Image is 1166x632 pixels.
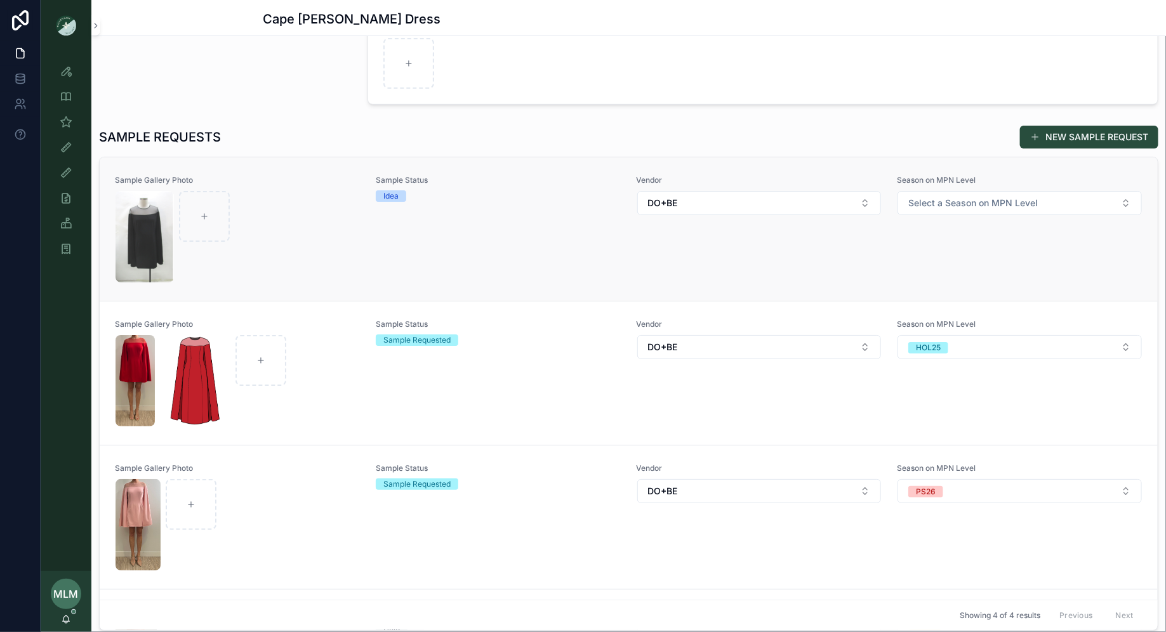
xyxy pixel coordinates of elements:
img: Screenshot-2025-09-29-at-2.43.26-PM.png [116,191,174,282]
button: Select Button [637,191,882,215]
div: Idea [383,190,399,202]
button: Select Button [637,335,882,359]
span: Season on MPN Level [897,319,1143,329]
img: Screenshot-2025-09-22-at-3.46.29-PM.png [116,335,155,426]
span: Sample Gallery Photo [115,175,361,185]
button: Select Button [637,479,882,503]
img: App logo [56,15,76,36]
span: Vendor [637,319,882,329]
span: Vendor [637,463,882,473]
a: Sample Gallery PhotoScreenshot-2025-09-29-at-2.43.26-PM.pngSample StatusIdeaVendorSelect ButtonSe... [100,157,1158,301]
span: Vendor [637,175,882,185]
span: MLM [54,586,79,602]
span: DO+BE [648,341,678,353]
button: Select Button [898,191,1142,215]
img: IMG_1852.JPG [116,479,161,570]
span: Sample Status [376,175,621,185]
div: HOL25 [916,342,941,353]
h1: Cape [PERSON_NAME] Dress [263,10,441,28]
a: Sample Gallery PhotoScreenshot-2025-09-22-at-3.46.29-PM.pngEstelle-Long-2.pngSample StatusSample ... [100,301,1158,445]
span: DO+BE [648,485,678,497]
span: Sample Gallery Photo [115,319,361,329]
span: Sample Gallery Photo [115,463,361,473]
button: NEW SAMPLE REQUEST [1020,126,1158,148]
span: Select a Season on MPN Level [908,197,1038,209]
h1: SAMPLE REQUESTS [99,128,221,146]
span: Season on MPN Level [897,463,1143,473]
span: Season on MPN Level [897,175,1143,185]
span: Sample Status [376,319,621,329]
div: Sample Requested [383,334,451,346]
span: DO+BE [648,197,678,209]
button: Select Button [898,335,1142,359]
button: Select Button [898,479,1142,503]
div: PS26 [916,486,936,497]
div: Sample Requested [383,478,451,490]
span: Sample Status [376,463,621,473]
img: Estelle-Long-2.png [160,335,230,426]
div: scrollable content [41,51,91,277]
a: Sample Gallery PhotoIMG_1852.JPGSample StatusSample RequestedVendorSelect ButtonSeason on MPN Lev... [100,445,1158,589]
span: Showing 4 of 4 results [960,610,1040,621]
